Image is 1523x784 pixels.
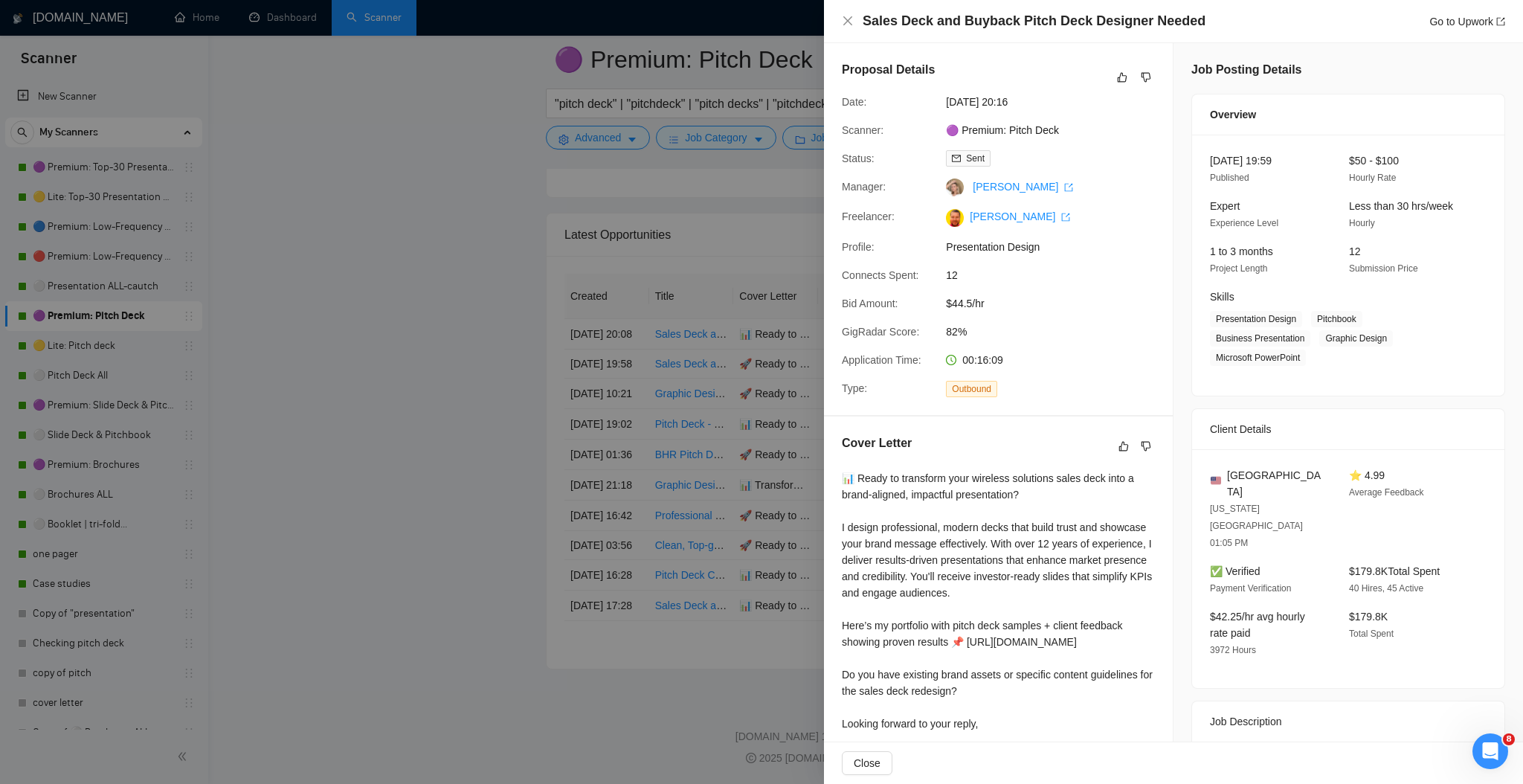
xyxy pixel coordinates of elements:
span: ⭐ 4.99 [1349,469,1385,481]
button: like [1115,437,1133,455]
span: close [842,15,854,27]
span: Scanner: [842,124,883,136]
span: [DATE] 19:59 [1210,155,1272,167]
p: В сети последние 15 мин [72,19,202,33]
span: Outbound [946,381,997,397]
span: Microsoft PowerPoint [1210,350,1306,366]
a: [PERSON_NAME] export [970,211,1070,222]
span: 3972 Hours [1210,645,1256,655]
span: Presentation Design [946,239,1169,255]
span: Pitchbook [1311,311,1362,327]
button: go back [10,6,38,34]
span: 8 [1503,733,1515,745]
span: export [1496,17,1505,26]
img: c17XH_OUkR7nex4Zgaw-_52SvVSmxBNxRpbcbab6PLDZCmEExCi9R22d2WRFXH5ZBT [946,209,964,227]
button: dislike [1137,68,1155,86]
span: Sent [966,153,985,164]
span: GigRadar Score: [842,326,919,338]
span: $42.25/hr avg hourly rate paid [1210,611,1305,639]
span: Connects Spent: [842,269,919,281]
span: dislike [1141,71,1151,83]
h4: Sales Deck and Buyback Pitch Deck Designer Needed [863,12,1205,30]
button: dislike [1137,437,1155,455]
span: 12 [1349,245,1361,257]
button: Средство выбора эмодзи [23,487,35,499]
span: 00:16:09 [962,354,1003,366]
span: Submission Price [1349,263,1418,274]
div: 8777931@gmail.com говорит… [12,25,286,259]
span: 12 [946,267,1169,283]
span: Average Feedback [1349,487,1424,498]
span: Bid Amount: [842,298,898,309]
span: Freelancer: [842,211,895,222]
span: Application Time: [842,354,921,366]
span: Project Length [1210,263,1267,274]
span: [GEOGRAPHIC_DATA] [1227,467,1325,500]
div: добрый день [62,25,286,257]
div: 8777931@gmail.com говорит… [12,259,286,488]
span: [US_STATE][GEOGRAPHIC_DATA] 01:05 PM [1210,504,1303,548]
span: dislike [1141,440,1151,452]
button: Close [842,15,854,28]
span: Hourly [1349,218,1375,228]
span: 40 Hires, 45 Active [1349,583,1423,594]
span: Payment Verification [1210,583,1291,594]
span: 1 to 3 months [1210,245,1273,257]
img: 🇺🇸 [1211,475,1221,486]
iframe: To enrich screen reader interactions, please activate Accessibility in Grammarly extension settings [1472,733,1508,769]
span: Profile: [842,241,875,253]
img: Profile image for Dima [42,8,66,32]
span: Type: [842,382,867,394]
span: 82% [946,324,1169,340]
span: Status: [842,152,875,164]
span: mail [952,154,961,163]
span: Manager: [842,181,886,193]
span: $50 - $100 [1349,155,1399,167]
span: like [1118,440,1129,452]
span: Presentation Design [1210,311,1302,327]
span: Business Presentation [1210,330,1310,347]
span: export [1061,213,1070,222]
button: Start recording [94,487,106,499]
span: Date: [842,96,866,108]
button: Средство выбора GIF-файла [47,487,59,499]
span: Less than 30 hrs/week [1349,200,1453,212]
span: [DATE] 20:16 [946,94,1169,110]
h5: Proposal Details [842,61,935,79]
div: добрый день [74,234,274,249]
button: Добавить вложение [71,487,83,499]
h5: Cover Letter [842,434,912,452]
h1: Dima [72,7,102,19]
button: like [1113,68,1131,86]
span: Close [854,755,880,771]
h5: Job Posting Details [1191,61,1301,79]
span: Skills [1210,291,1234,303]
span: Hourly Rate [1349,173,1396,183]
div: 📊 Ready to transform your wireless solutions sales deck into a brand-aligned, impactful presentat... [842,470,1155,765]
span: Expert [1210,200,1240,212]
span: export [1064,183,1073,192]
div: Client Details [1210,409,1487,449]
span: Total Spent [1349,629,1394,639]
div: Закрыть [261,6,288,33]
a: [PERSON_NAME] export [973,181,1073,193]
span: clock-circle [946,355,956,365]
button: Close [842,751,892,775]
button: Главная [233,6,261,34]
textarea: Ваше сообщение... [13,456,285,481]
span: $179.8K Total Spent [1349,565,1440,577]
span: ✅ Verified [1210,565,1260,577]
span: Experience Level [1210,218,1278,228]
span: like [1117,71,1127,83]
span: Overview [1210,106,1256,123]
button: Отправить сообщение… [255,481,279,505]
a: Go to Upworkexport [1429,16,1505,28]
span: $44.5/hr [946,295,1169,312]
div: Job Description [1210,701,1487,742]
span: $179.8K [1349,611,1388,623]
span: Graphic Design [1319,330,1393,347]
span: 🟣 Premium: Pitch Deck [946,122,1169,138]
span: Published [1210,173,1249,183]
